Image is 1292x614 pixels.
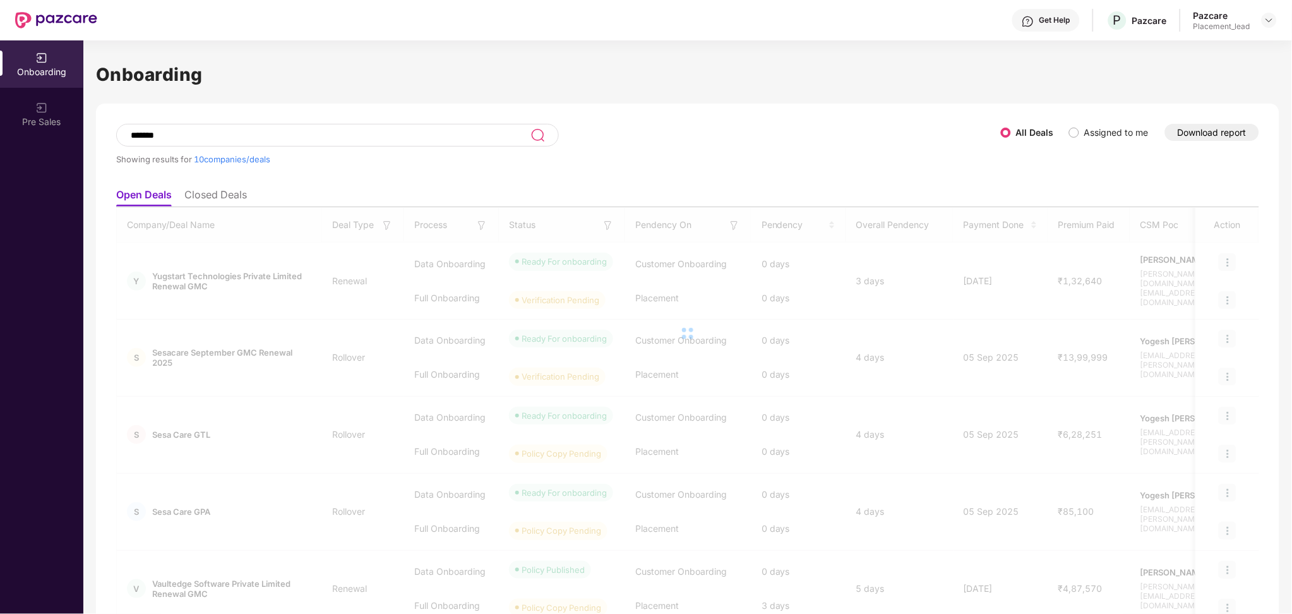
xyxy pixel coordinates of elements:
div: Pazcare [1193,9,1250,21]
img: svg+xml;base64,PHN2ZyB3aWR0aD0iMjQiIGhlaWdodD0iMjUiIHZpZXdCb3g9IjAgMCAyNCAyNSIgZmlsbD0ibm9uZSIgeG... [530,128,545,143]
div: Placement_lead [1193,21,1250,32]
img: svg+xml;base64,PHN2ZyB3aWR0aD0iMjAiIGhlaWdodD0iMjAiIHZpZXdCb3g9IjAgMCAyMCAyMCIgZmlsbD0ibm9uZSIgeG... [35,102,48,114]
div: Get Help [1039,15,1070,25]
button: Download report [1165,124,1259,141]
img: svg+xml;base64,PHN2ZyB3aWR0aD0iMjAiIGhlaWdodD0iMjAiIHZpZXdCb3g9IjAgMCAyMCAyMCIgZmlsbD0ibm9uZSIgeG... [35,52,48,64]
span: 10 companies/deals [194,154,270,164]
div: Showing results for [116,154,1001,164]
img: New Pazcare Logo [15,12,97,28]
label: All Deals [1016,127,1054,138]
li: Open Deals [116,188,172,207]
span: P [1113,13,1122,28]
img: svg+xml;base64,PHN2ZyBpZD0iSGVscC0zMngzMiIgeG1sbnM9Imh0dHA6Ly93d3cudzMub3JnLzIwMDAvc3ZnIiB3aWR0aD... [1022,15,1034,28]
li: Closed Deals [184,188,247,207]
h1: Onboarding [96,61,1279,88]
img: svg+xml;base64,PHN2ZyBpZD0iRHJvcGRvd24tMzJ4MzIiIHhtbG5zPSJodHRwOi8vd3d3LnczLm9yZy8yMDAwL3N2ZyIgd2... [1264,15,1274,25]
label: Assigned to me [1084,127,1149,138]
div: Pazcare [1132,15,1167,27]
